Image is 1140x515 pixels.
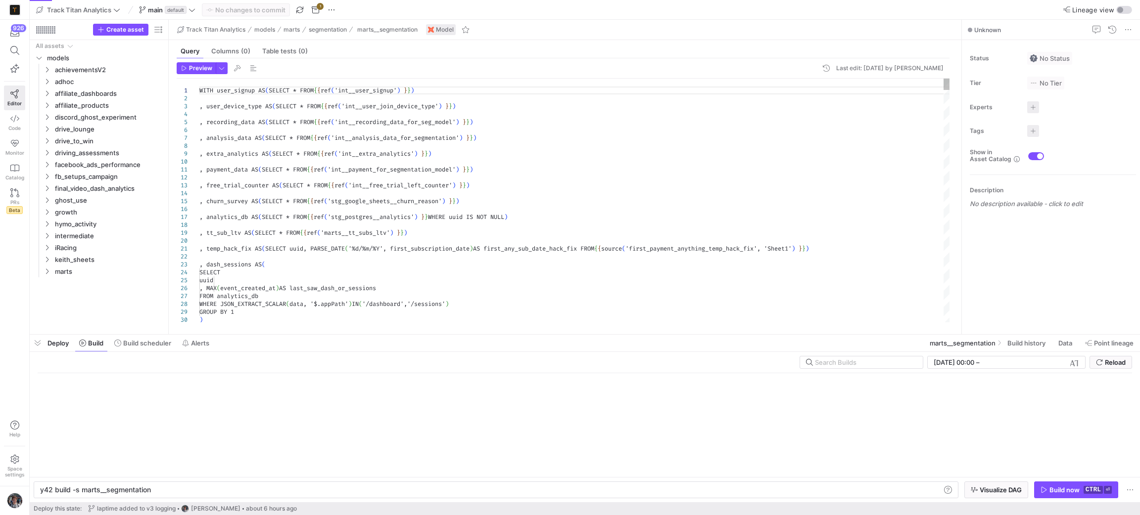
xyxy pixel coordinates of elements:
span: { [314,118,317,126]
span: , dash_sessions AS [199,260,262,268]
span: ref [321,118,331,126]
span: SELECT * FROM [265,134,310,142]
button: marts [281,24,302,36]
button: laptime added to v3 logginghttps://lh3.googleusercontent.com/a/AEdFTp5zC-foZFgAndG80ezPFSJoLY2tP0... [86,502,299,515]
div: All assets [36,43,64,49]
span: '%d/%m/%Y', first_subscription_date [348,245,470,253]
span: ( [324,213,328,221]
span: ) [390,229,393,237]
span: Build scheduler [123,339,171,347]
span: ( [324,197,328,205]
span: Tier [970,80,1019,86]
span: } [802,245,806,253]
span: { [310,134,314,142]
div: 24 [177,268,188,276]
img: https://lh3.googleusercontent.com/a/AEdFTp5zC-foZFgAndG80ezPFSJoLY2tP00FMcRVqbPJ=s96-c [7,493,23,509]
button: marts__segmentation [353,24,420,36]
div: 25 [177,276,188,284]
span: ) [806,245,809,253]
span: Monitor [5,150,24,156]
span: Table tests [262,48,308,54]
span: [PERSON_NAME] [191,505,240,512]
div: 11 [177,166,188,173]
span: , user_device_type AS [199,102,272,110]
span: ) [792,245,795,253]
span: 'marts__tt_subs_ltv' [321,229,390,237]
span: } [425,150,428,158]
span: } [445,102,449,110]
div: Press SPACE to select this row. [34,206,164,218]
span: ) [466,181,470,189]
span: { [307,166,310,173]
span: { [324,102,328,110]
span: { [321,102,324,110]
span: iRacing [55,242,163,254]
div: 17 [177,213,188,221]
span: , analytics_db AS [199,213,258,221]
span: ( [265,86,269,94]
span: marts [55,266,163,277]
span: } [463,166,466,173]
span: ) [470,245,473,253]
button: Build history [1003,335,1052,351]
span: growth [55,207,163,218]
div: 10 [177,158,188,166]
span: ) [470,166,473,173]
span: ( [258,197,262,205]
span: ) [397,86,400,94]
span: ref [317,134,328,142]
span: ( [345,181,348,189]
span: 'stg_google_sheets__churn_reason' [328,197,442,205]
span: { [310,197,314,205]
span: ) [411,86,414,94]
span: about 6 hours ago [246,505,297,512]
div: Press SPACE to select this row. [34,123,164,135]
span: Experts [970,104,1019,111]
span: ( [338,102,341,110]
div: Press SPACE to select this row. [34,254,164,265]
span: 'int__recording_data_for_seg_model' [334,118,456,126]
div: 22 [177,253,188,260]
div: Press SPACE to select this row. [34,171,164,182]
button: Track Titan Analytics [175,24,248,36]
span: } [463,181,466,189]
span: ( [258,213,262,221]
span: 'int__payment_for_segmentation_model' [328,166,456,173]
span: Create asset [106,26,144,33]
span: ) [438,102,442,110]
span: ) [452,102,456,110]
span: Visualize DAG [980,486,1022,494]
span: Lineage view [1072,6,1114,14]
span: SELECT * FROM [283,181,328,189]
span: , free_trial_counter AS [199,181,279,189]
span: { [317,118,321,126]
span: 'first_payment_anything_temp_hack_fix', 'Sheet1' [625,245,792,253]
span: } [799,245,802,253]
div: 26 [177,284,188,292]
span: } [463,118,466,126]
span: Unknown [974,26,1001,34]
span: Reload [1105,358,1126,366]
span: SELECT * FROM [269,118,314,126]
div: Press SPACE to select this row. [34,111,164,123]
span: marts__segmentation [357,26,418,33]
span: } [397,229,400,237]
span: } [449,197,452,205]
span: AS first_any_sub_date_hack_fix FROM [473,245,594,253]
button: Help [4,416,25,442]
span: { [317,150,321,158]
span: ) [442,197,445,205]
div: 18 [177,221,188,229]
span: SELECT * FROM [262,213,307,221]
span: (0) [241,48,250,54]
div: 19 [177,229,188,237]
span: Point lineage [1094,339,1134,347]
div: Press SPACE to select this row. [34,218,164,230]
span: ) [470,118,473,126]
div: Press SPACE to select this row. [34,135,164,147]
button: Preview [177,62,216,74]
span: ( [251,229,255,237]
span: Tags [970,128,1019,134]
span: SELECT * FROM [269,86,314,94]
p: Description [970,187,1136,194]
